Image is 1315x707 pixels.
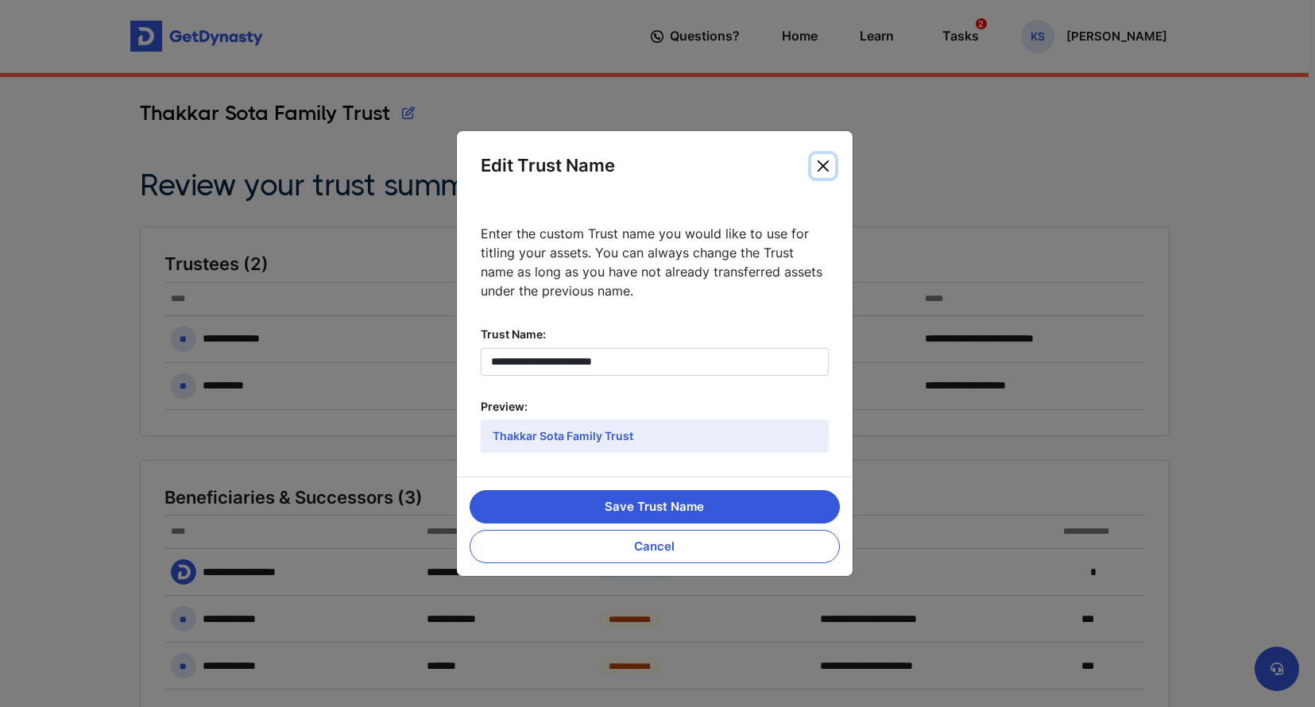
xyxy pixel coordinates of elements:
div: Thakkar Sota Family Trust [481,419,829,453]
button: Save Trust Name [470,490,840,523]
label: Trust Name: [481,327,829,342]
button: Cancel [470,530,840,563]
div: Preview: [481,400,829,414]
button: Close [811,154,835,178]
h3: Edit Trust Name [481,155,615,176]
div: Enter the custom Trust name you would like to use for titling your assets. You can always change ... [481,224,829,300]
